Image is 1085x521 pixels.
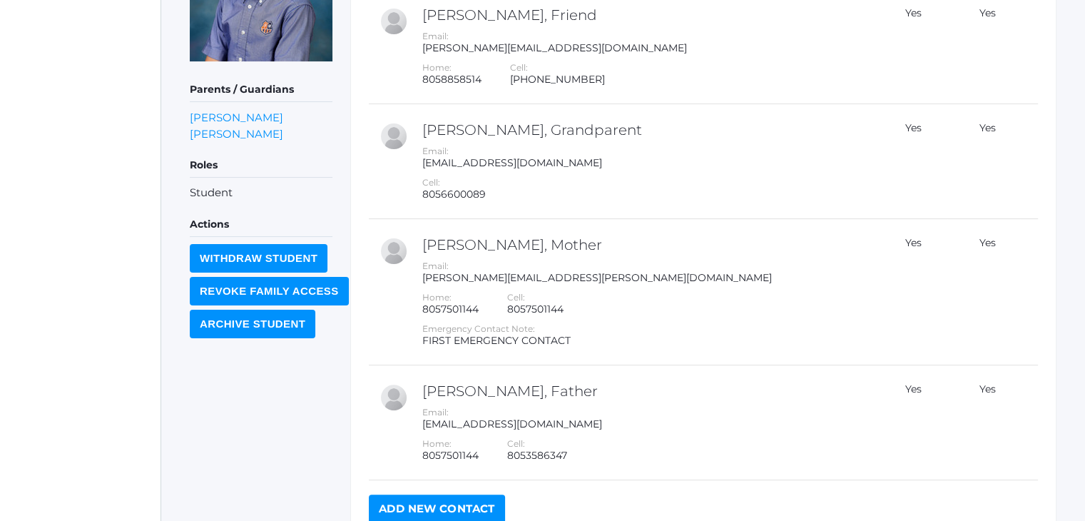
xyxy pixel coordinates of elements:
h5: Parents / Guardians [190,78,332,102]
label: Home: [422,438,452,449]
label: Email: [422,31,449,41]
div: 8053586347 [507,450,567,462]
h2: [PERSON_NAME], Father [422,383,868,399]
label: Emergency Contact Note: [422,323,535,334]
div: Bobbi Driscoll [380,122,408,151]
h2: [PERSON_NAME], Mother [422,237,868,253]
label: Cell: [510,62,528,73]
h5: Roles [190,153,332,178]
div: 8057501144 [422,450,479,462]
td: Yes [947,219,1020,365]
div: 8057501144 [422,303,479,315]
td: Yes [872,365,947,480]
label: Home: [422,62,452,73]
div: Anthony Bernardi [380,383,408,412]
div: 8056600089 [422,188,486,201]
label: Email: [422,260,449,271]
div: [EMAIL_ADDRESS][DOMAIN_NAME] [422,157,868,169]
h2: [PERSON_NAME], Friend [422,7,868,23]
div: [PERSON_NAME][EMAIL_ADDRESS][DOMAIN_NAME] [422,42,868,54]
li: Student [190,185,332,201]
label: Cell: [507,292,525,303]
div: Allison Arnold [380,7,408,36]
div: [PERSON_NAME][EMAIL_ADDRESS][PERSON_NAME][DOMAIN_NAME] [422,272,868,284]
td: Yes [872,104,947,219]
label: Home: [422,292,452,303]
div: FIRST EMERGENCY CONTACT [422,335,868,347]
div: [EMAIL_ADDRESS][DOMAIN_NAME] [422,418,868,430]
input: Archive Student [190,310,315,338]
label: Email: [422,407,449,418]
h2: [PERSON_NAME], Grandparent [422,122,868,138]
h5: Actions [190,213,332,237]
td: Yes [947,365,1020,480]
label: Cell: [422,177,440,188]
a: [PERSON_NAME] [190,126,283,142]
div: [PHONE_NUMBER] [510,74,605,86]
td: Yes [872,219,947,365]
label: Cell: [507,438,525,449]
div: Heather Bernardi [380,237,408,265]
label: Email: [422,146,449,156]
input: Revoke Family Access [190,277,349,305]
div: 8057501144 [507,303,564,315]
a: [PERSON_NAME] [190,109,283,126]
input: Withdraw Student [190,244,327,273]
td: Yes [947,104,1020,219]
div: 8058858514 [422,74,482,86]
